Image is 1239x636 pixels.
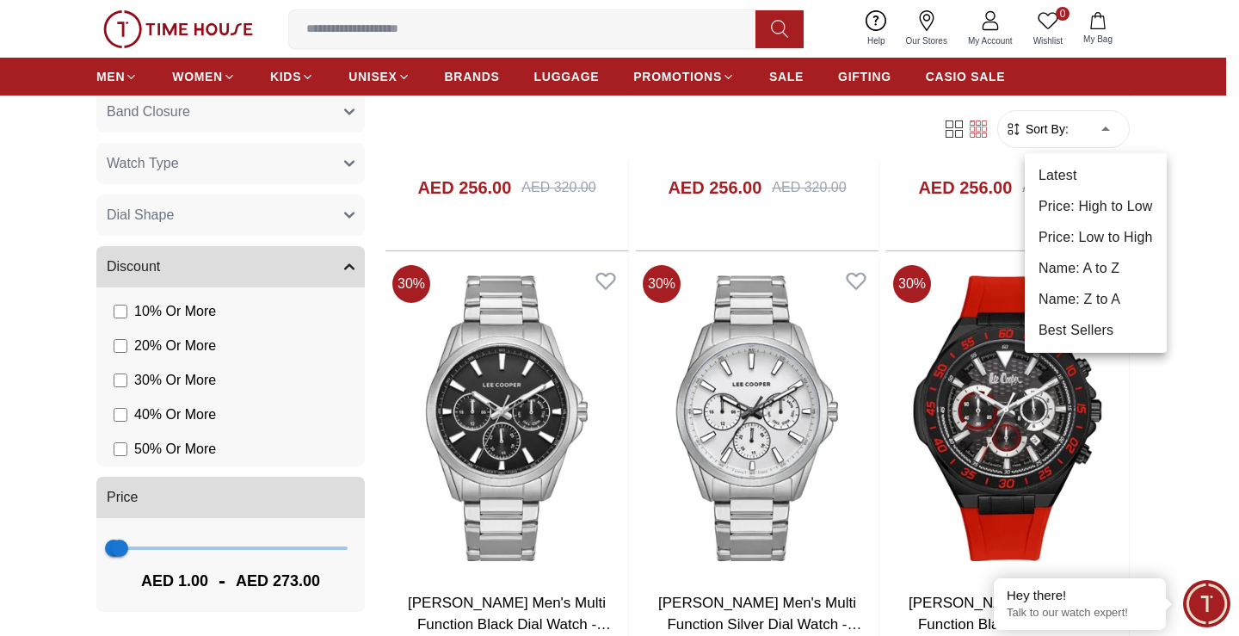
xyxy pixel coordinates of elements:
div: Hey there! [1007,587,1153,604]
li: Price: High to Low [1025,191,1167,222]
li: Name: Z to A [1025,284,1167,315]
div: Chat Widget [1183,580,1230,627]
li: Latest [1025,160,1167,191]
li: Best Sellers [1025,315,1167,346]
li: Name: A to Z [1025,253,1167,284]
li: Price: Low to High [1025,222,1167,253]
p: Talk to our watch expert! [1007,606,1153,621]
